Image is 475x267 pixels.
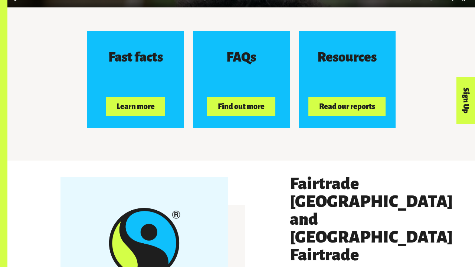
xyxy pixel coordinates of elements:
button: Find out more [207,97,275,116]
button: Learn more [106,97,165,116]
a: FAQs Find out more [193,31,290,128]
a: Resources Read our reports [299,31,396,128]
h3: Fast facts [108,50,163,65]
h3: Resources [317,50,377,65]
h3: Fairtrade [GEOGRAPHIC_DATA] and [GEOGRAPHIC_DATA] Fairtrade [290,175,422,264]
button: Read our reports [308,97,386,116]
a: Fast facts Learn more [87,31,184,128]
h3: FAQs [226,50,256,65]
